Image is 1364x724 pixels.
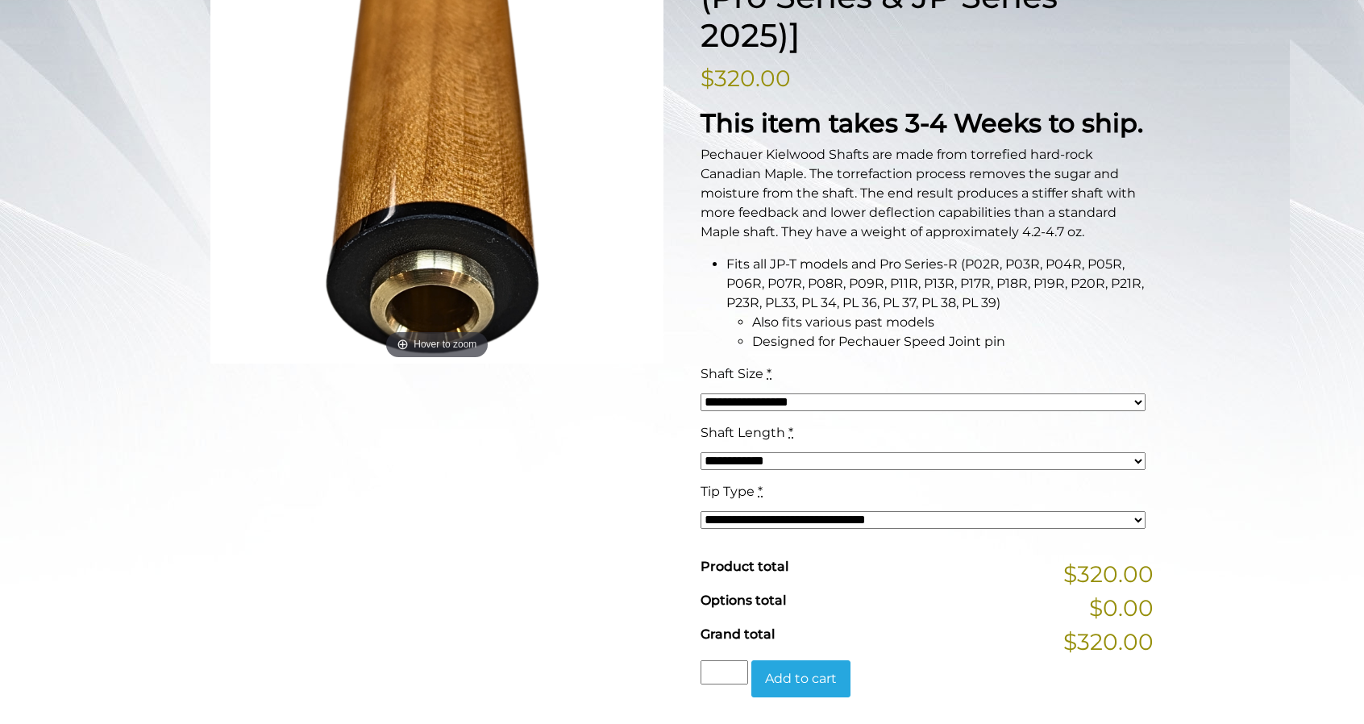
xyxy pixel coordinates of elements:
input: Product quantity [701,660,747,684]
span: $320.00 [1063,557,1154,591]
li: Also fits various past models [752,313,1154,332]
bdi: 320.00 [701,64,791,92]
span: Shaft Length [701,425,785,440]
button: Add to cart [751,660,850,697]
span: Shaft Size [701,366,763,381]
li: Designed for Pechauer Speed Joint pin [752,332,1154,352]
span: $ [701,64,714,92]
span: $0.00 [1089,591,1154,625]
span: Tip Type [701,484,755,499]
span: Grand total [701,626,775,642]
abbr: required [788,425,793,440]
li: Fits all JP-T models and Pro Series-R (P02R, P03R, P04R, P05R, P06R, P07R, P08R, P09R, P11R, P13R... [726,255,1154,352]
abbr: required [758,484,763,499]
p: Pechauer Kielwood Shafts are made from torrefied hard-rock Canadian Maple. The torrefaction proce... [701,145,1154,242]
span: Product total [701,559,788,574]
abbr: required [767,366,771,381]
strong: This item takes 3-4 Weeks to ship. [701,107,1143,139]
span: $320.00 [1063,625,1154,659]
span: Options total [701,593,786,608]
